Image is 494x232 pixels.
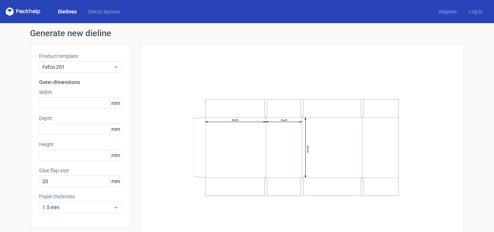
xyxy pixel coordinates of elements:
[39,79,122,86] h3: Outer dimensions
[109,150,122,161] span: mm
[109,176,122,187] span: mm
[82,8,126,15] a: Diecut layouts
[109,98,122,109] span: mm
[39,167,122,174] label: Glue flap size
[39,52,122,60] label: Product template
[30,29,464,38] h1: Generate new dieline
[109,124,122,135] span: mm
[39,193,122,200] label: Paper thickness
[42,63,114,71] span: Fefco 201
[39,141,122,148] label: Height
[463,8,488,15] a: Log in
[433,8,463,15] a: Register
[232,119,238,122] text: Width
[39,115,122,122] label: Depth
[42,204,114,211] span: 1.5 mm
[52,8,82,15] a: Dielines
[281,119,288,122] text: Depth
[39,89,122,96] label: Width
[306,145,309,153] text: Height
